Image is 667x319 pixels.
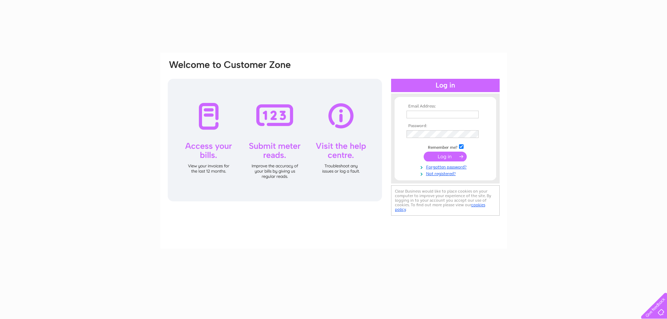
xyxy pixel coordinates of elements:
input: Submit [424,152,467,161]
th: Email Address: [405,104,486,109]
a: Forgotten password? [407,163,486,170]
td: Remember me? [405,143,486,150]
div: Clear Business would like to place cookies on your computer to improve your experience of the sit... [391,185,500,216]
a: Not registered? [407,170,486,176]
th: Password: [405,124,486,129]
a: cookies policy [395,202,485,212]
